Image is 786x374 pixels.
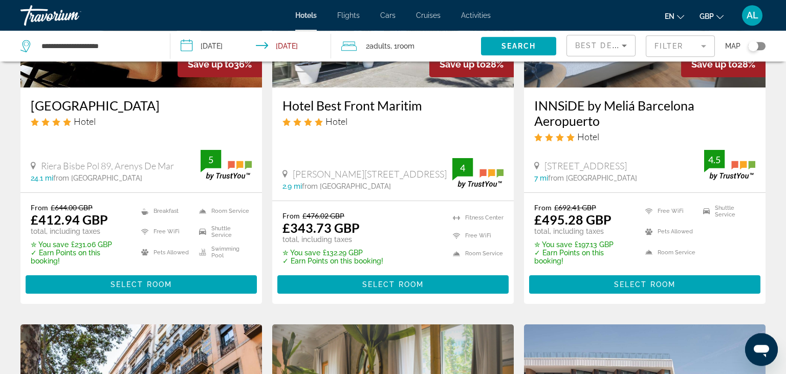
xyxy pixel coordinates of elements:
a: Hotel Best Front Maritim [282,98,504,113]
ins: £412.94 GBP [31,212,108,227]
div: 28% [681,51,766,77]
ins: £343.73 GBP [282,220,360,235]
del: £692.41 GBP [554,203,596,212]
button: Select Room [26,275,257,294]
iframe: Button to launch messaging window [745,333,778,366]
a: Cruises [416,11,441,19]
li: Room Service [448,247,504,260]
button: Travelers: 2 adults, 0 children [331,31,481,61]
span: from [GEOGRAPHIC_DATA] [548,174,637,182]
p: total, including taxes [534,227,632,235]
div: 4 star Hotel [31,116,252,127]
span: GBP [700,12,714,20]
span: 2.9 mi [282,182,302,190]
button: Search [481,37,556,55]
div: 28% [429,51,514,77]
p: £197.13 GBP [534,240,632,249]
button: Change language [665,9,684,24]
span: Best Deals [575,41,628,50]
span: en [665,12,674,20]
a: Select Room [529,278,760,289]
del: £476.02 GBP [302,211,344,220]
p: £231.06 GBP [31,240,128,249]
img: trustyou-badge.svg [452,158,504,188]
li: Shuttle Service [698,203,755,218]
li: Swimming Pool [194,245,252,260]
p: ✓ Earn Points on this booking! [31,249,128,265]
span: Hotel [74,116,96,127]
div: 4 [452,162,473,174]
a: Hotels [295,11,317,19]
span: from [GEOGRAPHIC_DATA] [302,182,391,190]
a: Select Room [26,278,257,289]
a: Travorium [20,2,123,29]
a: Activities [461,11,491,19]
div: 4 star Hotel [534,131,755,142]
a: Flights [337,11,360,19]
button: Check-in date: Nov 24, 2025 Check-out date: Nov 28, 2025 [170,31,331,61]
p: ✓ Earn Points on this booking! [282,257,383,265]
span: Save up to [691,59,737,70]
span: 7 mi [534,174,548,182]
span: Map [725,39,740,53]
span: Select Room [362,280,424,289]
li: Free WiFi [640,203,697,218]
p: £132.29 GBP [282,249,383,257]
button: Select Room [277,275,509,294]
li: Free WiFi [448,229,504,242]
span: Select Room [111,280,172,289]
a: Cars [380,11,396,19]
img: trustyou-badge.svg [201,150,252,180]
li: Shuttle Service [194,224,252,239]
p: ✓ Earn Points on this booking! [534,249,632,265]
span: Adults [369,42,390,50]
li: Fitness Center [448,211,504,224]
button: Filter [646,35,715,57]
li: Free WiFi [136,224,194,239]
div: 5 [201,153,221,166]
span: AL [747,10,758,20]
span: Search [501,42,536,50]
button: User Menu [739,5,766,26]
mat-select: Sort by [575,39,627,52]
a: INNSiDE by Meliá Barcelona Aeropuerto [534,98,755,128]
p: total, including taxes [282,235,383,244]
img: trustyou-badge.svg [704,150,755,180]
span: [STREET_ADDRESS] [544,160,627,171]
span: 2 [366,39,390,53]
span: [PERSON_NAME][STREET_ADDRESS] [293,168,447,180]
span: Select Room [614,280,675,289]
li: Pets Allowed [640,224,697,239]
div: 4 star Hotel [282,116,504,127]
span: From [282,211,300,220]
span: from [GEOGRAPHIC_DATA] [53,174,142,182]
a: Select Room [277,278,509,289]
span: ✮ You save [534,240,572,249]
p: total, including taxes [31,227,128,235]
button: Select Room [529,275,760,294]
a: [GEOGRAPHIC_DATA] [31,98,252,113]
li: Room Service [640,245,697,260]
div: 4.5 [704,153,725,166]
span: Save up to [440,59,486,70]
span: , 1 [390,39,414,53]
del: £644.00 GBP [51,203,93,212]
li: Room Service [194,203,252,218]
span: 24.1 mi [31,174,53,182]
span: From [31,203,48,212]
span: Room [397,42,414,50]
li: Breakfast [136,203,194,218]
span: Hotel [577,131,599,142]
span: From [534,203,552,212]
span: ✮ You save [282,249,320,257]
button: Toggle map [740,41,766,51]
ins: £495.28 GBP [534,212,612,227]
